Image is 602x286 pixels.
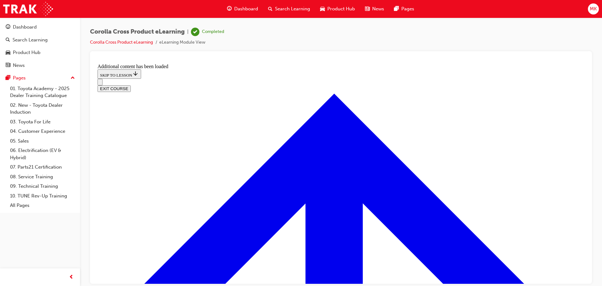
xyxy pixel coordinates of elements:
div: News [13,62,25,69]
span: search-icon [6,37,10,43]
a: car-iconProduct Hub [315,3,360,15]
a: 05. Sales [8,136,77,146]
span: | [187,28,188,35]
a: guage-iconDashboard [222,3,263,15]
a: Dashboard [3,21,77,33]
li: eLearning Module View [159,39,205,46]
a: 08. Service Training [8,172,77,182]
a: All Pages [8,201,77,210]
span: Product Hub [327,5,355,13]
span: MK [590,5,597,13]
span: guage-icon [6,24,10,30]
button: Pages [3,72,77,84]
a: pages-iconPages [389,3,419,15]
a: 06. Electrification (EV & Hybrid) [8,146,77,162]
a: 02. New - Toyota Dealer Induction [8,100,77,117]
span: up-icon [71,74,75,82]
span: Dashboard [234,5,258,13]
span: pages-icon [394,5,399,13]
button: DashboardSearch LearningProduct HubNews [3,20,77,72]
a: Search Learning [3,34,77,46]
a: news-iconNews [360,3,389,15]
span: Corolla Cross Product eLearning [90,28,185,35]
span: learningRecordVerb_COMPLETE-icon [191,28,199,36]
span: pages-icon [6,75,10,81]
span: guage-icon [227,5,232,13]
button: MK [588,3,599,14]
a: 07. Parts21 Certification [8,162,77,172]
div: Pages [13,74,26,82]
span: car-icon [6,50,10,56]
a: Corolla Cross Product eLearning [90,40,153,45]
span: car-icon [320,5,325,13]
a: 01. Toyota Academy - 2025 Dealer Training Catalogue [8,84,77,100]
span: news-icon [6,63,10,68]
a: 10. TUNE Rev-Up Training [8,191,77,201]
a: Product Hub [3,47,77,58]
span: Search Learning [275,5,310,13]
span: search-icon [268,5,272,13]
div: Completed [202,29,224,35]
div: Search Learning [13,36,48,44]
a: 09. Technical Training [8,181,77,191]
a: News [3,60,77,71]
a: 03. Toyota For Life [8,117,77,127]
div: Dashboard [13,24,37,31]
span: News [372,5,384,13]
a: search-iconSearch Learning [263,3,315,15]
span: prev-icon [69,273,74,281]
span: news-icon [365,5,370,13]
a: 04. Customer Experience [8,127,77,136]
div: Product Hub [13,49,40,56]
img: Trak [3,2,53,16]
span: Pages [401,5,414,13]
